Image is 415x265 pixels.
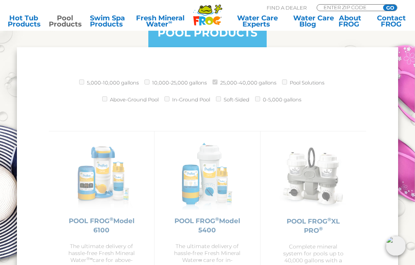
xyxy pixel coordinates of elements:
a: ContactFROG [375,15,407,27]
input: Zip Code Form [323,5,375,10]
img: openIcon [386,236,406,256]
sup: ® [319,226,323,232]
img: XL-PRO-v2-300x300.jpg [280,143,347,210]
a: Water CareExperts [231,15,284,27]
label: 10,000-25,000 gallons [152,76,207,89]
a: Hot TubProducts [8,15,40,27]
label: Above-Ground Pool [110,93,159,106]
sup: ∞ [168,19,172,25]
a: Swim SpaProducts [90,15,122,27]
h3: POOL PRODUCTS [158,27,257,38]
a: Water CareBlog [293,15,325,27]
input: GO [383,5,397,11]
h2: POOL FROG Model 6100 [68,216,135,235]
label: 25,000-40,000 gallons [220,76,276,89]
sup: ®∞ [86,256,93,261]
label: 0-5,000 gallons [263,93,301,106]
label: In-Ground Pool [172,93,210,106]
p: Find A Dealer [267,4,307,11]
h2: POOL FROG Model 5400 [174,216,241,235]
label: Soft-Sided [224,93,249,106]
a: Fresh MineralWater∞ [131,15,189,27]
a: AboutFROG [334,15,366,27]
img: pool-frog-6100-featured-img-v3-300x300.png [68,143,135,210]
sup: ® [215,216,219,222]
h2: POOL FROG XL PRO [280,217,347,235]
img: pool-frog-5400-featured-img-v2-300x300.png [174,143,241,210]
sup: ® [327,217,331,222]
sup: ® [110,216,113,222]
label: Pool Solutions [290,76,324,89]
label: 5,000-10,000 gallons [87,76,139,89]
a: PoolProducts [49,15,81,27]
